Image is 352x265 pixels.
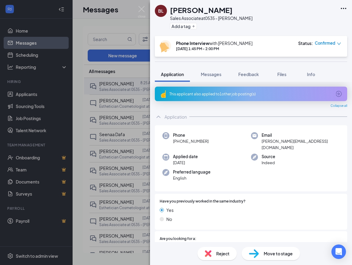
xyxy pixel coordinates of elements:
[216,250,230,257] span: Reject
[201,72,221,77] span: Messages
[192,24,195,28] svg: Plus
[170,23,197,29] button: PlusAdd a tag
[331,244,346,259] div: Open Intercom Messenger
[155,113,162,120] svg: ChevronUp
[166,216,172,222] span: No
[331,104,347,108] span: Collapse all
[262,160,275,166] span: Indeed
[173,138,209,144] span: [PHONE_NUMBER]
[315,40,335,46] span: Confirmed
[262,138,340,151] span: [PERSON_NAME][EMAIL_ADDRESS][DOMAIN_NAME]
[158,8,164,14] div: BL
[337,42,341,46] span: down
[173,169,210,175] span: Preferred language
[238,72,259,77] span: Feedback
[262,154,275,160] span: Source
[173,132,209,138] span: Phone
[262,132,340,138] span: Email
[335,90,342,97] svg: ArrowCircle
[160,199,246,204] span: Have you previously worked in the same industry?
[264,250,293,257] span: Move to stage
[340,5,347,12] svg: Ellipses
[176,46,253,51] div: [DATE] 1:45 PM - 2:00 PM
[160,236,196,242] span: Are you looking for a:
[176,40,209,46] b: Phone Interview
[169,91,331,97] div: This applicant also applied to 1 other job posting(s)
[173,175,210,181] span: English
[165,114,187,120] div: Application
[298,40,313,46] div: Status :
[277,72,286,77] span: Files
[173,160,198,166] span: [DATE]
[176,40,253,46] div: with [PERSON_NAME]
[170,5,233,15] h1: [PERSON_NAME]
[173,154,198,160] span: Applied date
[170,15,253,21] div: Sales Associate at 0535 - [PERSON_NAME]
[307,72,315,77] span: Info
[161,72,184,77] span: Application
[166,207,174,213] span: Yes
